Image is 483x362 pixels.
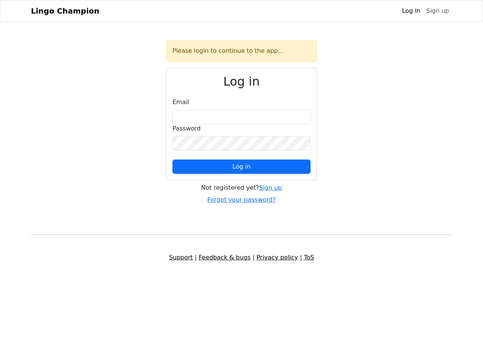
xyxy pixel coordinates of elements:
h2: Log in [172,74,311,89]
a: Sign up [423,3,452,18]
a: Log in [399,3,423,18]
a: Privacy policy [257,254,298,261]
a: Support [169,254,193,261]
div: | | | [26,253,457,262]
button: Log in [172,160,311,174]
a: ToS [304,254,314,261]
a: Feedback & bugs [198,254,251,261]
label: Email [172,98,189,107]
div: Not registered yet? [166,183,317,192]
a: Sign up [259,184,282,191]
a: Lingo Champion [31,3,99,18]
a: Forgot your password? [207,196,276,203]
span: Log in [232,163,251,170]
div: Please login to continue to the app... [166,40,317,62]
label: Password [172,124,201,133]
